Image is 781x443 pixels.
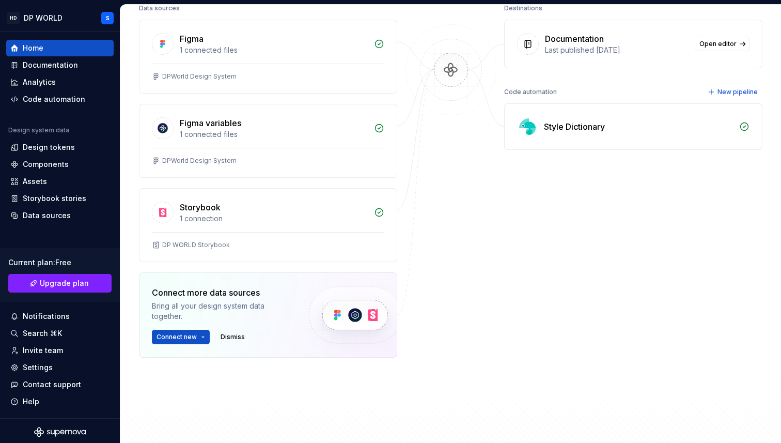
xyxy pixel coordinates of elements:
[6,74,114,90] a: Analytics
[6,139,114,156] a: Design tokens
[7,12,20,24] div: HD
[23,159,69,170] div: Components
[23,43,43,53] div: Home
[695,37,749,51] a: Open editor
[34,427,86,437] svg: Supernova Logo
[6,308,114,325] button: Notifications
[8,126,69,134] div: Design system data
[6,207,114,224] a: Data sources
[180,45,368,55] div: 1 connected files
[139,20,397,94] a: Figma1 connected filesDPWorld Design System
[162,241,230,249] div: DP WORLD Storybook
[23,60,78,70] div: Documentation
[6,359,114,376] a: Settings
[6,57,114,73] a: Documentation
[23,345,63,356] div: Invite team
[23,176,47,187] div: Assets
[24,13,63,23] div: DP WORLD
[6,190,114,207] a: Storybook stories
[152,301,291,322] div: Bring all your design system data together.
[6,325,114,342] button: Search ⌘K
[705,85,762,99] button: New pipeline
[545,45,689,55] div: Last published [DATE]
[6,342,114,359] a: Invite team
[139,188,397,262] a: Storybook1 connectionDP WORLD Storybook
[139,1,180,16] div: Data sources
[6,91,114,108] a: Code automation
[152,286,291,299] div: Connect more data sources
[180,33,204,45] div: Figma
[23,396,39,407] div: Help
[157,333,197,341] span: Connect new
[216,330,249,344] button: Dismiss
[8,274,112,293] a: Upgrade plan
[717,88,758,96] span: New pipeline
[139,104,397,178] a: Figma variables1 connected filesDPWorld Design System
[162,72,237,81] div: DPWorld Design System
[23,311,70,322] div: Notifications
[152,330,210,344] button: Connect new
[180,129,368,140] div: 1 connected files
[180,213,368,224] div: 1 connection
[6,173,114,190] a: Assets
[6,393,114,410] button: Help
[23,142,75,152] div: Design tokens
[23,379,81,390] div: Contact support
[545,33,604,45] div: Documentation
[6,156,114,173] a: Components
[106,14,110,22] div: S
[23,193,86,204] div: Storybook stories
[8,257,112,268] div: Current plan : Free
[23,94,85,104] div: Code automation
[23,328,62,339] div: Search ⌘K
[40,278,89,288] span: Upgrade plan
[2,7,118,29] button: HDDP WORLDS
[180,201,221,213] div: Storybook
[504,1,542,16] div: Destinations
[23,77,56,87] div: Analytics
[23,210,71,221] div: Data sources
[6,376,114,393] button: Contact support
[699,40,737,48] span: Open editor
[6,40,114,56] a: Home
[180,117,241,129] div: Figma variables
[221,333,245,341] span: Dismiss
[504,85,557,99] div: Code automation
[544,120,605,133] div: Style Dictionary
[162,157,237,165] div: DPWorld Design System
[23,362,53,373] div: Settings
